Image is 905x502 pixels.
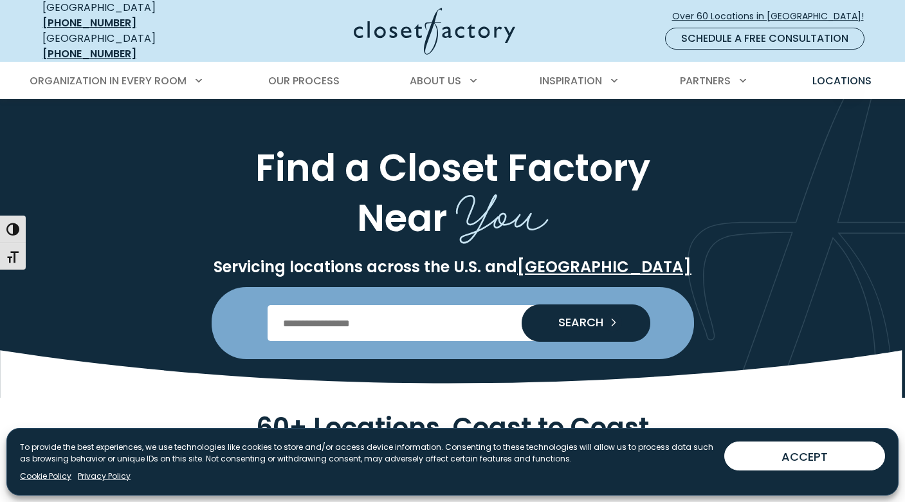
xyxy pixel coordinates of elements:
span: SEARCH [548,317,603,328]
button: Search our Nationwide Locations [522,304,650,342]
nav: Primary Menu [21,63,885,99]
span: Over 60 Locations in [GEOGRAPHIC_DATA]! [672,10,874,23]
p: Servicing locations across the U.S. and [40,257,866,277]
div: [GEOGRAPHIC_DATA] [42,31,229,62]
span: Our Process [268,73,340,88]
span: You [456,170,548,248]
span: About Us [410,73,461,88]
a: Privacy Policy [78,470,131,482]
p: To provide the best experiences, we use technologies like cookies to store and/or access device i... [20,442,714,465]
a: [PHONE_NUMBER] [42,46,136,61]
span: Organization in Every Room [30,73,187,88]
a: Cookie Policy [20,470,71,482]
a: [GEOGRAPHIC_DATA] [517,256,691,277]
span: 60+ Locations, Coast to Coast [256,409,649,446]
button: ACCEPT [724,442,885,470]
a: [PHONE_NUMBER] [42,15,136,30]
input: Enter Postal Code [268,305,637,341]
a: Over 60 Locations in [GEOGRAPHIC_DATA]! [672,5,875,28]
span: Locations [812,73,872,88]
span: Near [357,192,447,244]
a: Schedule a Free Consultation [665,28,864,50]
span: Inspiration [540,73,602,88]
span: Find a Closet Factory [255,142,650,194]
span: Partners [680,73,731,88]
img: Closet Factory Logo [354,8,515,55]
